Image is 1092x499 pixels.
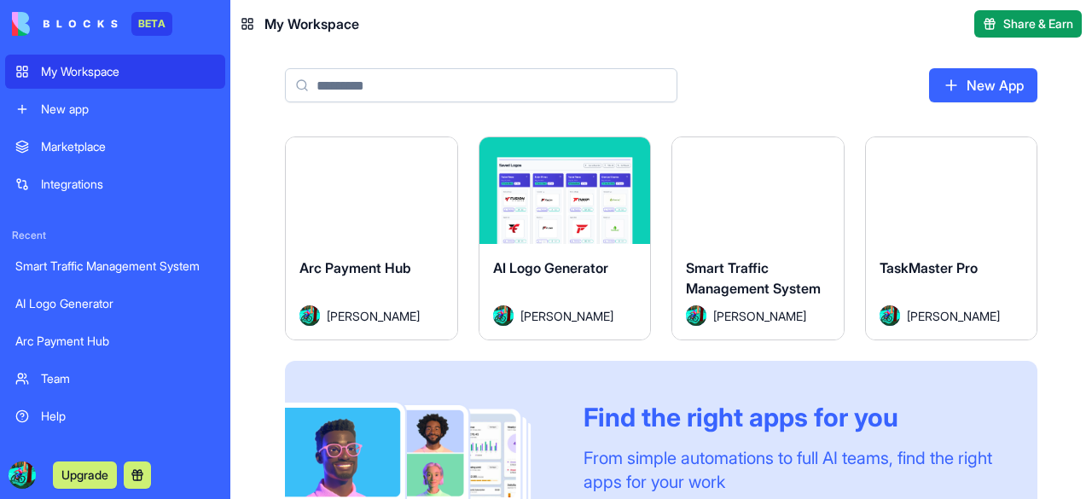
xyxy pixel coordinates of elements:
span: Share & Earn [1003,15,1073,32]
div: From simple automations to full AI teams, find the right apps for your work [584,446,996,494]
a: Marketplace [5,130,225,164]
div: My Workspace [41,63,215,80]
div: BETA [131,12,172,36]
span: [PERSON_NAME] [713,307,806,325]
img: Avatar [880,305,900,326]
a: BETA [12,12,172,36]
div: Help [41,408,215,425]
div: Team [41,370,215,387]
button: Upgrade [53,461,117,489]
img: Avatar [299,305,320,326]
span: TaskMaster Pro [880,259,978,276]
a: Smart Traffic Management SystemAvatar[PERSON_NAME] [671,136,845,340]
a: My Workspace [5,55,225,89]
span: [PERSON_NAME] [520,307,613,325]
span: [PERSON_NAME] [327,307,420,325]
span: [PERSON_NAME] [907,307,1000,325]
a: New App [929,68,1037,102]
a: Give feedback [5,437,225,471]
a: AI Logo Generator [5,287,225,321]
div: AI Logo Generator [15,295,215,312]
a: Team [5,362,225,396]
a: Arc Payment Hub [5,324,225,358]
div: Integrations [41,176,215,193]
img: Avatar [686,305,706,326]
span: Smart Traffic Management System [686,259,821,297]
a: New app [5,92,225,126]
span: AI Logo Generator [493,259,608,276]
img: logo [12,12,118,36]
a: Help [5,399,225,433]
a: TaskMaster ProAvatar[PERSON_NAME] [865,136,1038,340]
a: Upgrade [53,466,117,483]
a: Arc Payment HubAvatar[PERSON_NAME] [285,136,458,340]
div: Arc Payment Hub [15,333,215,350]
div: New app [41,101,215,118]
a: Smart Traffic Management System [5,249,225,283]
img: Avatar [493,305,514,326]
button: Share & Earn [974,10,1082,38]
div: Smart Traffic Management System [15,258,215,275]
a: Integrations [5,167,225,201]
span: My Workspace [264,14,359,34]
div: Marketplace [41,138,215,155]
div: Find the right apps for you [584,402,996,432]
img: ACg8ocL5M8GPNfk2QptsbJK_0DDY704O8DHD22laZMla9QPzP3IkTPth=s96-c [9,461,36,489]
span: Recent [5,229,225,242]
span: Arc Payment Hub [299,259,411,276]
a: AI Logo GeneratorAvatar[PERSON_NAME] [479,136,652,340]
